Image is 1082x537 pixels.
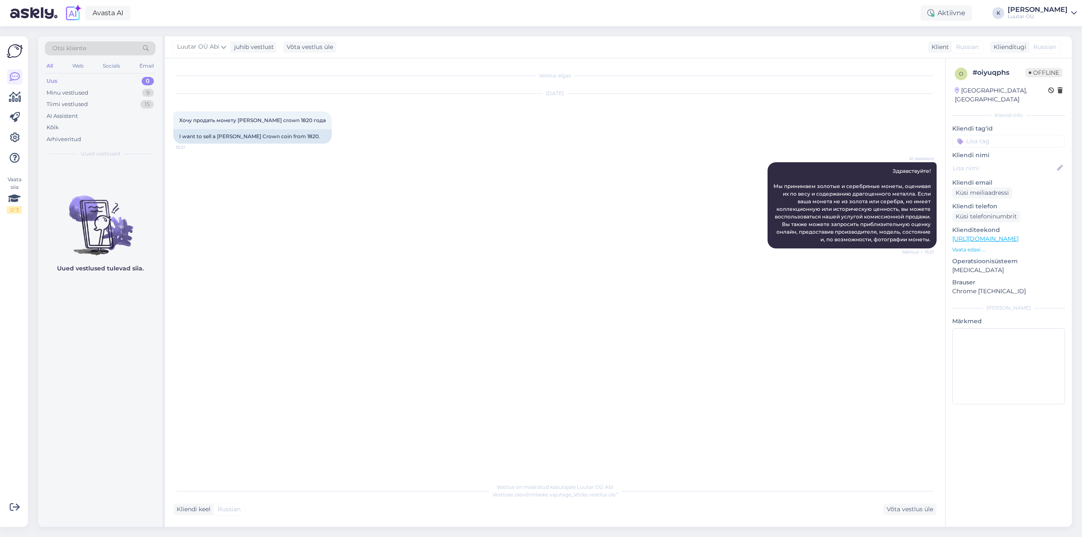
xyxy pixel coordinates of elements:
[46,123,59,132] div: Kõik
[283,41,336,53] div: Võta vestlus üle
[85,6,131,20] a: Avasta AI
[7,206,22,214] div: 2 / 3
[179,117,326,123] span: Хочу продать монету [PERSON_NAME] crown 1820 года
[952,178,1065,187] p: Kliendi email
[173,129,332,144] div: I want to sell a [PERSON_NAME] Crown coin from 1820.
[38,180,162,256] img: No chats
[952,246,1065,254] p: Vaata edasi ...
[571,491,618,498] i: „Võtke vestlus üle”
[883,504,937,515] div: Võta vestlus üle
[7,176,22,214] div: Vaata siia
[497,484,613,490] span: Vestlus on määratud kasutajale Luutar OÜ Abi
[952,266,1065,275] p: [MEDICAL_DATA]
[1008,13,1068,20] div: Luutar OÜ
[955,86,1048,104] div: [GEOGRAPHIC_DATA], [GEOGRAPHIC_DATA]
[1025,68,1063,77] span: Offline
[173,505,210,514] div: Kliendi keel
[952,226,1065,234] p: Klienditeekond
[952,278,1065,287] p: Brauser
[992,7,1004,19] div: K
[173,72,937,79] div: Vestlus algas
[176,144,208,150] span: 15:21
[1033,43,1056,52] span: Russian
[952,235,1019,243] a: [URL][DOMAIN_NAME]
[973,68,1025,78] div: # oiyuqphs
[7,43,23,59] img: Askly Logo
[1008,6,1077,20] a: [PERSON_NAME]Luutar OÜ
[952,287,1065,296] p: Chrome [TECHNICAL_ID]
[1008,6,1068,13] div: [PERSON_NAME]
[902,155,934,162] span: AI Assistent
[46,112,78,120] div: AI Assistent
[952,257,1065,266] p: Operatsioonisüsteem
[952,135,1065,147] input: Lisa tag
[46,77,57,85] div: Uus
[64,4,82,22] img: explore-ai
[57,264,144,273] p: Uued vestlused tulevad siia.
[218,505,240,514] span: Russian
[952,151,1065,160] p: Kliendi nimi
[959,71,963,77] span: o
[952,202,1065,211] p: Kliendi telefon
[952,187,1012,199] div: Küsi meiliaadressi
[46,89,88,97] div: Minu vestlused
[177,42,219,52] span: Luutar OÜ Abi
[52,44,86,53] span: Otsi kliente
[81,150,120,158] span: Uued vestlused
[101,60,122,71] div: Socials
[952,112,1065,119] div: Kliendi info
[138,60,156,71] div: Email
[902,249,934,255] span: Nähtud ✓ 15:21
[140,100,154,109] div: 15
[142,77,154,85] div: 0
[921,5,972,21] div: Aktiivne
[46,135,81,144] div: Arhiveeritud
[952,211,1020,222] div: Küsi telefoninumbrit
[492,491,618,498] span: Vestluse ülevõtmiseks vajutage
[45,60,55,71] div: All
[142,89,154,97] div: 9
[71,60,85,71] div: Web
[173,90,937,97] div: [DATE]
[952,317,1065,326] p: Märkmed
[928,43,949,52] div: Klient
[231,43,274,52] div: juhib vestlust
[46,100,88,109] div: Tiimi vestlused
[956,43,979,52] span: Russian
[952,304,1065,312] div: [PERSON_NAME]
[953,164,1055,173] input: Lisa nimi
[952,124,1065,133] p: Kliendi tag'id
[990,43,1026,52] div: Klienditugi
